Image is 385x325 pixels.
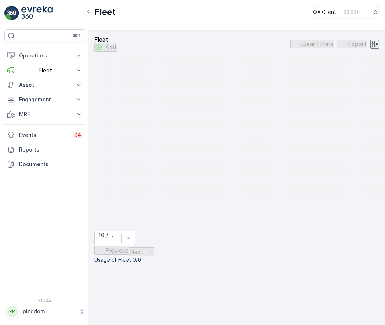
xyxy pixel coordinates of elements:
a: Reports [4,142,85,157]
span: v 1.52.2 [4,298,85,302]
button: Operations [4,48,85,63]
div: PP [6,306,18,317]
p: Fleet [94,36,117,43]
p: Events [19,131,69,139]
button: Engagement [4,92,85,107]
button: Clear Filters [290,40,334,48]
p: Clear Filters [301,41,333,47]
button: Add [94,43,117,52]
button: Previous [94,246,129,255]
p: Export [348,41,367,47]
button: Asset [4,78,85,92]
button: QA Client(+03:00) [313,6,379,18]
p: ( +03:00 ) [339,9,358,15]
button: Fleet [4,63,85,78]
p: Engagement [19,96,71,103]
p: Fleet [94,6,116,18]
a: Events34 [4,128,85,142]
a: Documents [4,157,85,172]
p: Add [105,44,117,51]
p: Previous [105,247,128,254]
p: ⌘B [73,33,80,39]
p: Usage of Fleet : 0/0 [94,256,379,264]
p: Next [130,249,143,255]
p: Fleet [19,67,71,74]
p: Asset [19,81,71,89]
p: QA Client [313,8,336,16]
div: 10 / Page [98,232,118,238]
button: PPpingdom [4,304,85,319]
button: Next [129,247,154,256]
p: pingdom [23,308,75,315]
p: Operations [19,52,71,59]
img: logo [4,6,19,20]
button: Export [337,40,367,48]
p: Reports [19,146,82,153]
p: MRF [19,111,71,118]
p: 34 [75,132,81,138]
button: MRF [4,107,85,122]
p: Documents [19,161,82,168]
img: logo_light-DOdMpM7g.png [21,6,53,20]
